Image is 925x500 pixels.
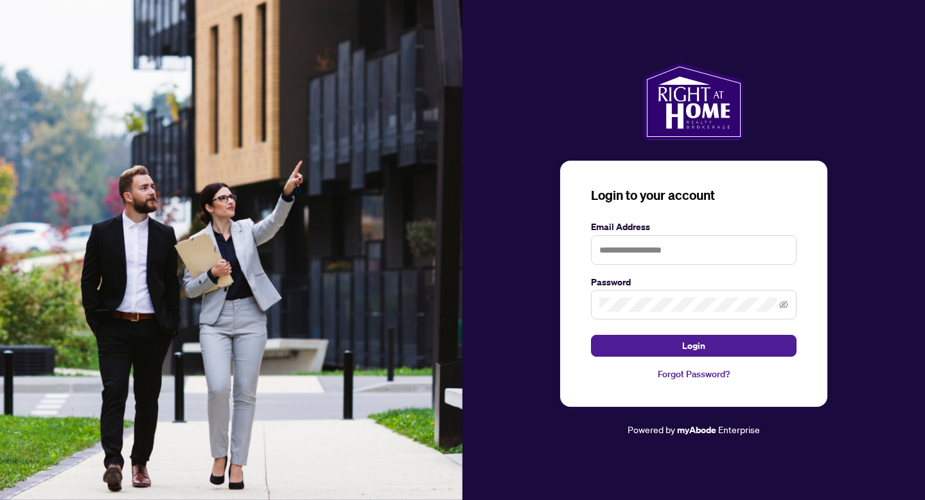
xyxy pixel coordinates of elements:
a: Forgot Password? [591,367,797,381]
span: Enterprise [718,424,760,435]
button: Login [591,335,797,357]
h3: Login to your account [591,186,797,204]
span: eye-invisible [779,300,788,309]
span: Powered by [628,424,675,435]
a: myAbode [677,423,716,437]
label: Email Address [591,220,797,234]
span: Login [682,335,705,356]
label: Password [591,275,797,289]
img: ma-logo [644,63,743,140]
